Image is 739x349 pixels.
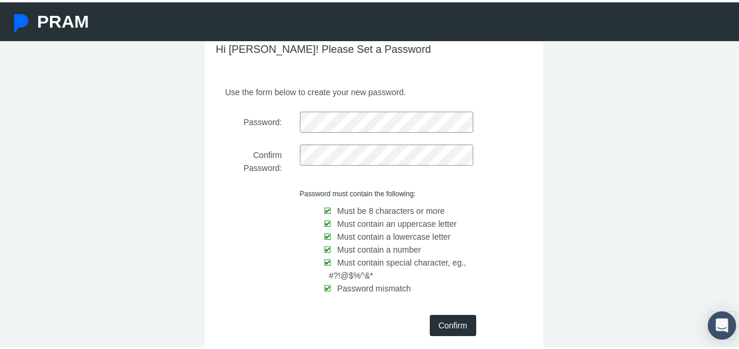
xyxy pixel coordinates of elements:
[430,313,476,334] input: Confirm
[300,187,476,196] h6: Password must contain the following:
[329,256,466,278] span: Must contain special character, eg., #?!@$%^&*
[337,204,445,213] span: Must be 8 characters or more
[337,230,451,239] span: Must contain a lowercase letter
[216,79,531,96] p: Use the form below to create your new password.
[208,142,291,176] label: Confirm Password:
[12,12,31,31] img: Pram Partner
[208,109,291,130] label: Password:
[37,9,89,29] span: PRAM
[205,29,543,66] h3: Hi [PERSON_NAME]! Please Set a Password
[337,243,421,252] span: Must contain a number
[337,281,411,291] span: Password mismatch
[337,217,457,226] span: Must contain an uppercase letter
[708,309,736,337] div: Open Intercom Messenger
